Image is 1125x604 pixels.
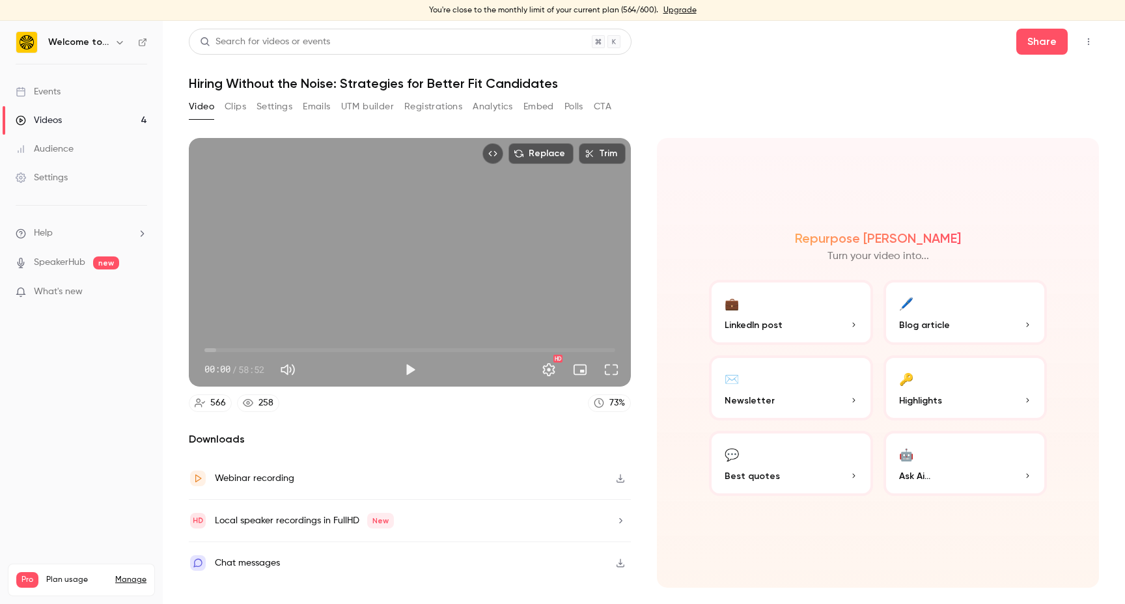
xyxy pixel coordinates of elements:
[725,444,739,464] div: 💬
[709,355,873,420] button: ✉️Newsletter
[303,96,330,117] button: Emails
[232,363,237,376] span: /
[899,293,913,313] div: 🖊️
[536,357,562,383] button: Settings
[725,469,780,483] span: Best quotes
[48,36,109,49] h6: Welcome to the Jungle
[397,357,423,383] button: Play
[725,394,775,407] span: Newsletter
[508,143,574,164] button: Replace
[827,249,929,264] p: Turn your video into...
[473,96,513,117] button: Analytics
[16,114,62,127] div: Videos
[115,575,146,585] a: Manage
[883,355,1048,420] button: 🔑Highlights
[16,171,68,184] div: Settings
[34,285,83,299] span: What's new
[34,256,85,269] a: SpeakerHub
[200,35,330,49] div: Search for videos or events
[404,96,462,117] button: Registrations
[237,394,279,412] a: 258
[341,96,394,117] button: UTM builder
[899,444,913,464] div: 🤖
[132,286,147,298] iframe: Noticeable Trigger
[275,357,301,383] button: Mute
[215,555,280,571] div: Chat messages
[899,368,913,389] div: 🔑
[16,572,38,588] span: Pro
[795,230,961,246] h2: Repurpose [PERSON_NAME]
[725,368,739,389] div: ✉️
[1016,29,1068,55] button: Share
[709,431,873,496] button: 💬Best quotes
[225,96,246,117] button: Clips
[257,96,292,117] button: Settings
[609,396,625,410] div: 73 %
[46,575,107,585] span: Plan usage
[598,357,624,383] button: Full screen
[553,355,562,363] div: HD
[238,363,264,376] span: 58:52
[34,226,53,240] span: Help
[725,318,783,332] span: LinkedIn post
[16,143,74,156] div: Audience
[215,471,294,486] div: Webinar recording
[564,96,583,117] button: Polls
[567,357,593,383] button: Turn on miniplayer
[215,513,394,528] div: Local speaker recordings in FullHD
[204,363,230,376] span: 00:00
[523,96,554,117] button: Embed
[594,96,611,117] button: CTA
[883,280,1048,345] button: 🖊️Blog article
[189,96,214,117] button: Video
[482,143,503,164] button: Embed video
[16,32,37,53] img: Welcome to the Jungle
[1078,31,1099,52] button: Top Bar Actions
[210,396,226,410] div: 566
[93,256,119,269] span: new
[725,293,739,313] div: 💼
[883,431,1048,496] button: 🤖Ask Ai...
[189,394,232,412] a: 566
[709,280,873,345] button: 💼LinkedIn post
[367,513,394,528] span: New
[16,85,61,98] div: Events
[588,394,631,412] a: 73%
[204,363,264,376] div: 00:00
[899,318,950,332] span: Blog article
[899,394,942,407] span: Highlights
[258,396,273,410] div: 258
[579,143,626,164] button: Trim
[189,432,631,447] h2: Downloads
[663,5,697,16] a: Upgrade
[189,75,1099,91] h1: Hiring Without the Noise: Strategies for Better Fit Candidates
[899,469,930,483] span: Ask Ai...
[16,226,147,240] li: help-dropdown-opener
